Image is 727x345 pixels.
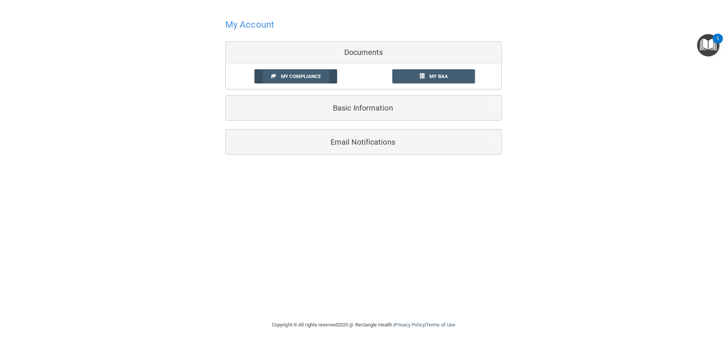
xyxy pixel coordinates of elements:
[231,104,473,112] h5: Basic Information
[281,73,321,79] span: My Compliance
[426,322,455,328] a: Terms of Use
[231,99,496,116] a: Basic Information
[231,133,496,150] a: Email Notifications
[231,138,473,146] h5: Email Notifications
[697,34,719,56] button: Open Resource Center, 1 new notification
[225,20,274,30] h4: My Account
[716,39,719,48] div: 1
[395,322,424,328] a: Privacy Policy
[226,42,501,64] div: Documents
[429,73,448,79] span: My BAA
[225,313,502,337] div: Copyright © All rights reserved 2025 @ Rectangle Health | |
